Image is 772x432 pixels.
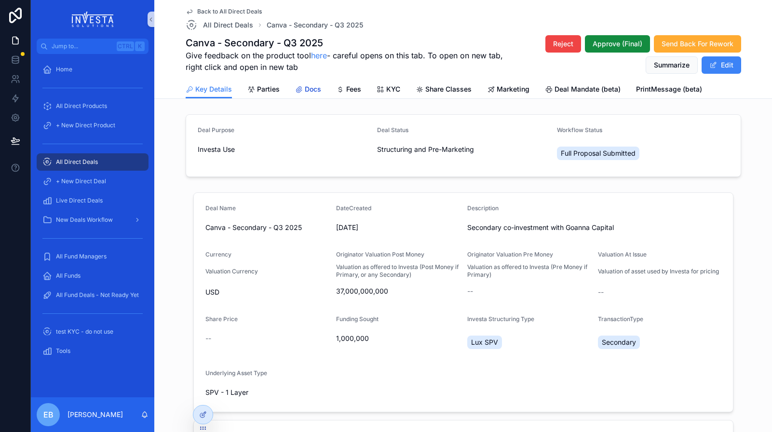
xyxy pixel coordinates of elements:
a: Parties [247,81,280,100]
span: Send Back For Rework [662,39,733,49]
a: test KYC - do not use [37,323,149,340]
span: Approve (Final) [593,39,642,49]
span: Jump to... [52,42,113,50]
a: PrintMessage (beta) [636,81,702,100]
span: PrintMessage (beta) [636,84,702,94]
a: All Funds [37,267,149,284]
span: Funding Sought [336,315,379,323]
span: Valuation At Issue [598,251,647,258]
span: All Direct Products [56,102,107,110]
button: Edit [702,56,741,74]
span: -- [467,286,473,296]
a: Deal Mandate (beta) [545,81,621,100]
span: Summarize [654,60,690,70]
span: Canva - Secondary - Q3 2025 [205,223,329,232]
a: Back to All Direct Deals [186,8,262,15]
span: Secondary co-investment with Goanna Capital [467,223,721,232]
span: + New Direct Product [56,121,115,129]
p: [PERSON_NAME] [68,410,123,419]
span: Valuation as offered to Investa (Post Money if Primary, or any Secondary) [336,263,460,279]
a: Docs [295,81,321,100]
span: Reject [553,39,573,49]
button: Summarize [646,56,698,74]
a: Canva - Secondary - Q3 2025 [267,20,363,30]
span: Underlying Asset Type [205,369,267,377]
button: Approve (Final) [585,35,650,53]
div: scrollable content [31,54,154,372]
span: Give feedback on the product tool - careful opens on this tab. To open on new tab, right click an... [186,50,511,73]
button: Send Back For Rework [654,35,741,53]
span: New Deals Workflow [56,216,113,224]
h1: Canva - Secondary - Q3 2025 [186,36,511,50]
a: Home [37,61,149,78]
span: Deal Name [205,204,236,212]
span: Docs [305,84,321,94]
a: Fees [337,81,361,100]
span: Structuring and Pre-Marketing [377,145,474,154]
img: App logo [72,12,114,27]
span: Home [56,66,72,73]
span: Secondary [602,337,636,347]
span: EB [43,409,54,420]
span: Back to All Direct Deals [197,8,262,15]
span: All Direct Deals [203,20,253,30]
a: Marketing [487,81,529,100]
span: All Fund Deals - Not Ready Yet [56,291,139,299]
span: Tools [56,347,70,355]
span: Investa Structuring Type [467,315,534,323]
a: All Direct Products [37,97,149,115]
span: SPV - 1 Layer [205,388,248,397]
span: Valuation as offered to Investa (Pre Money if Primary) [467,263,591,279]
span: Investa Use [198,145,235,154]
span: Ctrl [117,41,134,51]
span: Currency [205,251,231,258]
span: All Direct Deals [56,158,98,166]
span: K [136,42,144,50]
button: Jump to...CtrlK [37,39,149,54]
span: -- [205,334,211,343]
button: Reject [545,35,581,53]
span: Deal Mandate (beta) [555,84,621,94]
a: KYC [377,81,400,100]
span: Live Direct Deals [56,197,103,204]
span: Marketing [497,84,529,94]
span: Full Proposal Submitted [561,148,636,158]
a: All Direct Deals [186,19,253,31]
span: USD [205,287,219,297]
span: 1,000,000 [336,334,460,343]
span: DateCreated [336,204,371,212]
span: [DATE] [336,223,460,232]
span: All Fund Managers [56,253,107,260]
a: + New Direct Product [37,117,149,134]
span: Originator Valuation Post Money [336,251,424,258]
span: TransactionType [598,315,643,323]
a: New Deals Workflow [37,211,149,229]
span: Workflow Status [557,126,602,134]
a: + New Direct Deal [37,173,149,190]
a: Key Details [186,81,232,99]
span: Lux SPV [471,337,498,347]
a: All Direct Deals [37,153,149,171]
a: here [311,51,327,60]
p: Valuation of asset used by Investa for pricing [598,267,719,276]
span: Share Price [205,315,238,323]
a: Tools [37,342,149,360]
a: Share Classes [416,81,472,100]
span: Deal Purpose [198,126,234,134]
span: + New Direct Deal [56,177,106,185]
span: All Funds [56,272,81,280]
span: -- [598,287,604,297]
p: Valuation Currency [205,267,258,276]
a: All Fund Managers [37,248,149,265]
span: test KYC - do not use [56,328,113,336]
span: Parties [257,84,280,94]
span: Key Details [195,84,232,94]
span: Originator Valuation Pre Money [467,251,553,258]
span: Description [467,204,499,212]
span: Deal Status [377,126,408,134]
span: 37,000,000,000 [336,286,460,296]
span: Share Classes [425,84,472,94]
a: All Fund Deals - Not Ready Yet [37,286,149,304]
a: Live Direct Deals [37,192,149,209]
span: Fees [346,84,361,94]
